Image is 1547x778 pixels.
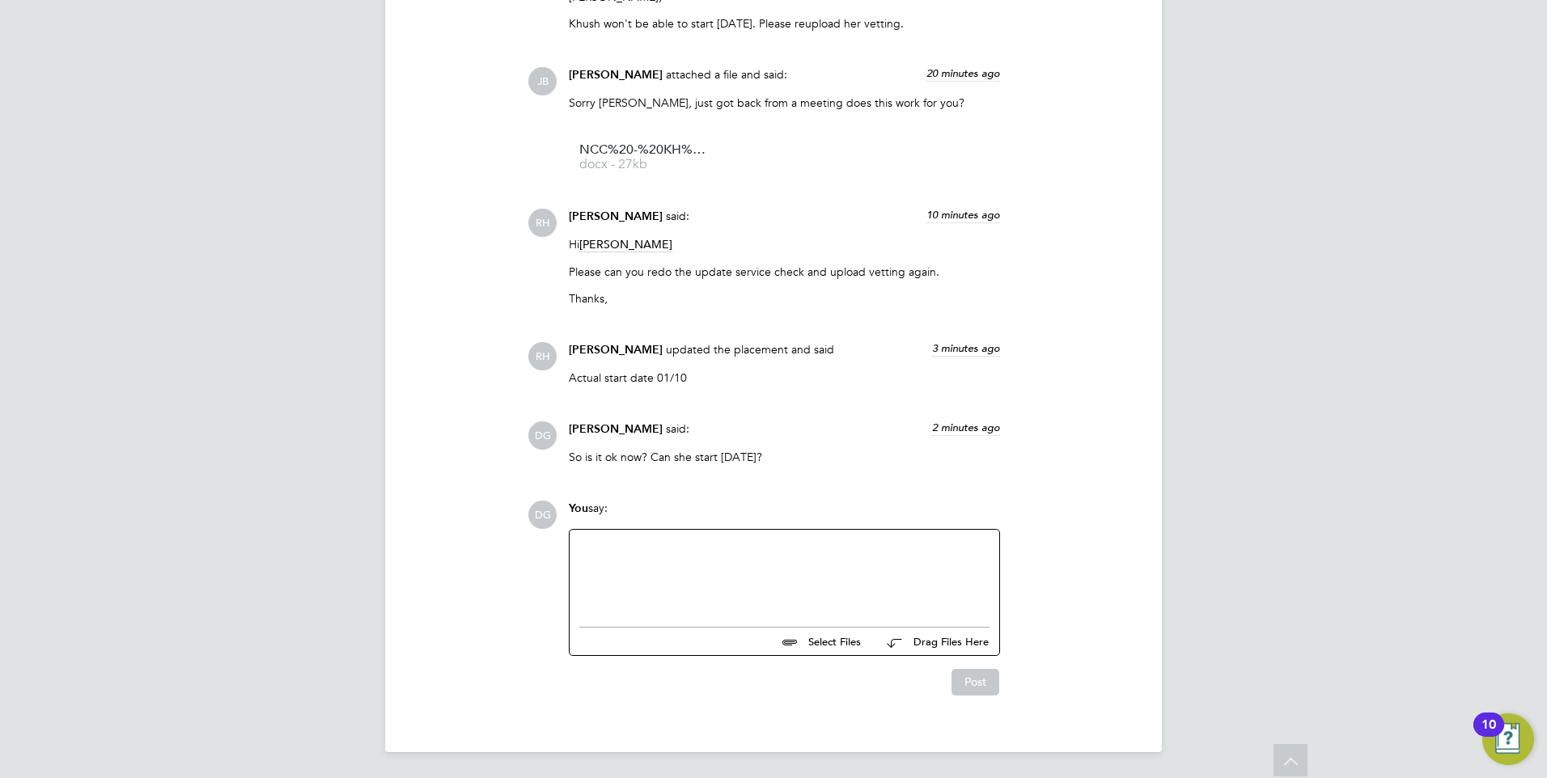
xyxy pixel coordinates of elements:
span: 10 minutes ago [926,208,1000,222]
span: docx - 27kb [579,159,709,171]
span: 3 minutes ago [932,341,1000,355]
a: NCC%20-%20KH%20vc docx - 27kb [579,144,709,171]
span: JB [528,67,557,95]
p: Khush won't be able to start [DATE]. Please reupload her vetting. [569,16,1000,31]
span: [PERSON_NAME] [569,209,663,223]
span: updated the placement and said [666,342,834,357]
span: [PERSON_NAME] [569,68,663,82]
div: 10 [1481,725,1496,746]
p: Thanks, [569,291,1000,306]
span: [PERSON_NAME] [569,422,663,436]
button: Open Resource Center, 10 new notifications [1482,713,1534,765]
p: Sorry [PERSON_NAME], just got back from a meeting does this work for you? [569,95,1000,110]
span: RH [528,209,557,237]
p: Hi [569,237,1000,252]
p: Actual start date 01/10 [569,370,1000,385]
span: DG [528,501,557,529]
p: Please can you redo the update service check and upload vetting again. [569,264,1000,279]
span: said: [666,421,689,436]
span: NCC%20-%20KH%20vc [579,144,709,156]
span: 20 minutes ago [926,66,1000,80]
span: attached a file and said: [666,67,787,82]
span: 2 minutes ago [932,421,1000,434]
p: So is it ok now? Can she start [DATE]? [569,450,1000,464]
span: [PERSON_NAME] [579,237,672,252]
span: [PERSON_NAME] [569,343,663,357]
span: You [569,501,588,515]
button: Drag Files Here [874,625,990,659]
span: DG [528,421,557,450]
span: RH [528,342,557,370]
div: say: [569,501,1000,529]
span: said: [666,209,689,223]
button: Post [952,669,999,695]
